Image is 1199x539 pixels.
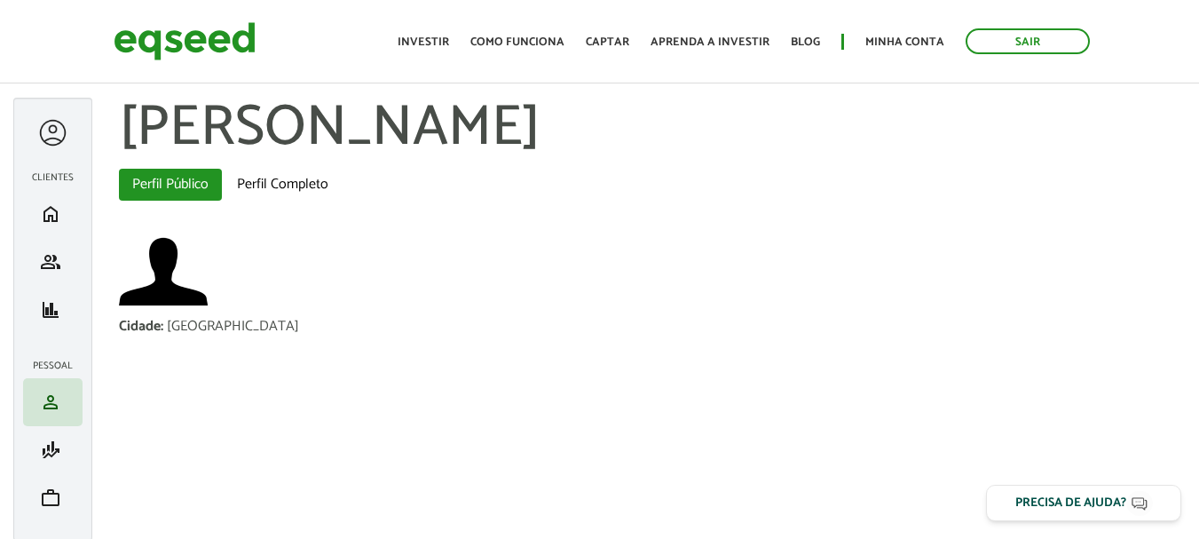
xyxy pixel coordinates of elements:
[23,238,83,286] li: Investimento assistido
[28,203,78,225] a: home
[119,227,208,316] img: Foto de fabio cecilio scarparo
[119,169,222,201] a: Perfil Público
[224,169,342,201] a: Perfil Completo
[28,440,78,461] a: finance_mode
[23,190,83,238] li: Início
[40,392,61,413] span: person
[791,36,820,48] a: Blog
[119,227,208,316] a: Ver perfil do usuário.
[28,392,78,413] a: person
[40,299,61,321] span: finance
[23,361,83,371] h2: Pessoal
[651,36,769,48] a: Aprenda a investir
[28,487,78,509] a: work
[36,116,69,149] a: Expandir menu
[40,251,61,273] span: group
[23,474,83,522] li: Meu portfólio
[23,286,83,334] li: Meus relatórios
[40,487,61,509] span: work
[23,378,83,426] li: Meu perfil
[28,251,78,273] a: group
[966,28,1090,54] a: Sair
[470,36,564,48] a: Como funciona
[398,36,449,48] a: Investir
[23,426,83,474] li: Minha simulação
[586,36,629,48] a: Captar
[865,36,944,48] a: Minha conta
[28,299,78,321] a: finance
[167,320,299,334] div: [GEOGRAPHIC_DATA]
[40,440,61,461] span: finance_mode
[161,314,163,338] span: :
[119,320,167,334] div: Cidade
[119,98,1186,160] h1: [PERSON_NAME]
[40,203,61,225] span: home
[114,18,256,65] img: EqSeed
[23,172,83,183] h2: Clientes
